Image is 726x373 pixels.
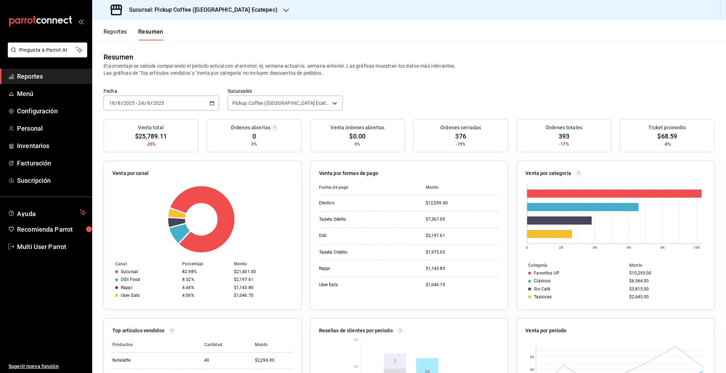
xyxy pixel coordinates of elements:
input: ---- [123,100,135,106]
span: Ayuda [17,208,77,217]
th: Monto [249,337,293,352]
span: Menú [17,89,86,98]
div: 4.44% [182,285,228,290]
text: 6K [530,355,535,359]
span: $0.00 [349,131,365,141]
span: -8% [664,141,671,147]
span: Sugerir nueva función [9,363,86,370]
th: Cantidad [199,337,249,352]
span: -17% [559,141,569,147]
span: Reportes [17,72,86,81]
th: Canal [104,260,179,268]
span: Facturación [17,158,86,168]
div: Sucursal [121,269,138,274]
span: Suscripción [17,176,86,185]
p: Venta por formas de pago [319,170,378,177]
span: / [121,100,123,106]
span: Multi User Parrot [17,242,86,252]
text: 4K [593,245,597,249]
label: Sucursales [228,89,343,94]
span: 0% [354,141,360,147]
button: Pregunta a Parrot AI [8,43,87,57]
span: Pickup Coffee ([GEOGRAPHIC_DATA] Ecatepec) [232,100,330,107]
div: Uber Eats [319,282,390,288]
div: $7,367.00 [426,216,499,222]
div: Clásicos [534,278,551,283]
p: Venta por periodo [525,327,566,334]
div: Resumen [104,52,133,62]
span: 376 [455,131,466,141]
p: El porcentaje se calcula comparando el período actual con el anterior, ej. semana actual vs. sema... [104,62,715,77]
div: Favoritos UP [534,271,559,276]
div: $2,645.00 [629,294,703,299]
text: 8K [660,245,665,249]
span: Recomienda Parrot [17,225,86,234]
span: / [144,100,146,106]
th: Monto [420,180,499,195]
div: Rappi [319,266,390,272]
span: 0 [252,131,256,141]
span: Personal [17,124,86,133]
span: -25% [146,141,156,147]
h3: Sucursal: Pickup Coffee ([GEOGRAPHIC_DATA] Ecatepec) [123,6,278,14]
span: 393 [559,131,569,141]
span: Configuración [17,106,86,116]
div: $6,564.00 [629,278,703,283]
th: Monto [231,260,301,268]
div: $2,197.61 [234,277,290,282]
div: 4.06% [182,293,228,298]
text: 6K [627,245,631,249]
p: Top artículos vendidos [112,327,164,334]
span: / [150,100,152,106]
h3: Órdenes totales [546,124,582,131]
div: $1,975.00 [426,249,499,255]
th: Categoría [517,261,626,269]
div: 40 [204,357,244,363]
div: Sin Café [534,287,550,292]
text: 0 [526,245,528,249]
text: 10K [693,245,700,249]
div: Nutelatte [112,357,183,363]
div: $1,143.80 [426,266,499,272]
div: Rappi [121,285,132,290]
th: Forma de pago [319,180,420,195]
h3: Órdenes abiertas [231,124,270,131]
span: $25,789.11 [135,131,167,141]
p: Reseñas de clientes por periodo [319,327,393,334]
div: Didi [319,233,390,239]
span: -19% [456,141,466,147]
p: Venta por categoría [525,170,571,177]
div: $12,059.00 [426,200,499,206]
span: 0% [251,141,257,147]
label: Fecha [104,89,219,94]
text: 5K [530,368,535,372]
div: Efectivo [319,200,390,206]
div: $21,401.00 [234,269,290,274]
span: Pregunta a Parrot AI [19,46,76,54]
div: Uber Eats [121,293,140,298]
p: Venta por canal [112,170,149,177]
div: $1,046.70 [234,293,290,298]
th: Porcentaje [179,260,231,268]
div: 82.98% [182,269,228,274]
div: Tarjeta Crédito [319,249,390,255]
text: 2K [559,245,564,249]
div: $2,296.00 [255,357,293,363]
div: Tapiocas [534,294,552,299]
button: Reportes [104,28,127,40]
h3: Venta total [138,124,163,131]
div: $2,197.61 [426,233,499,239]
span: Inventarios [17,141,86,151]
input: -- [109,100,115,106]
a: Pregunta a Parrot AI [5,51,87,59]
div: 8.52% [182,277,228,282]
span: / [115,100,117,106]
span: - [136,100,137,106]
input: ---- [152,100,164,106]
input: -- [147,100,150,106]
button: Resumen [138,28,163,40]
th: Monto [626,261,714,269]
div: DiDi Food [121,277,140,282]
h3: Venta órdenes abiertas [330,124,384,131]
div: Tarjeta Débito [319,216,390,222]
